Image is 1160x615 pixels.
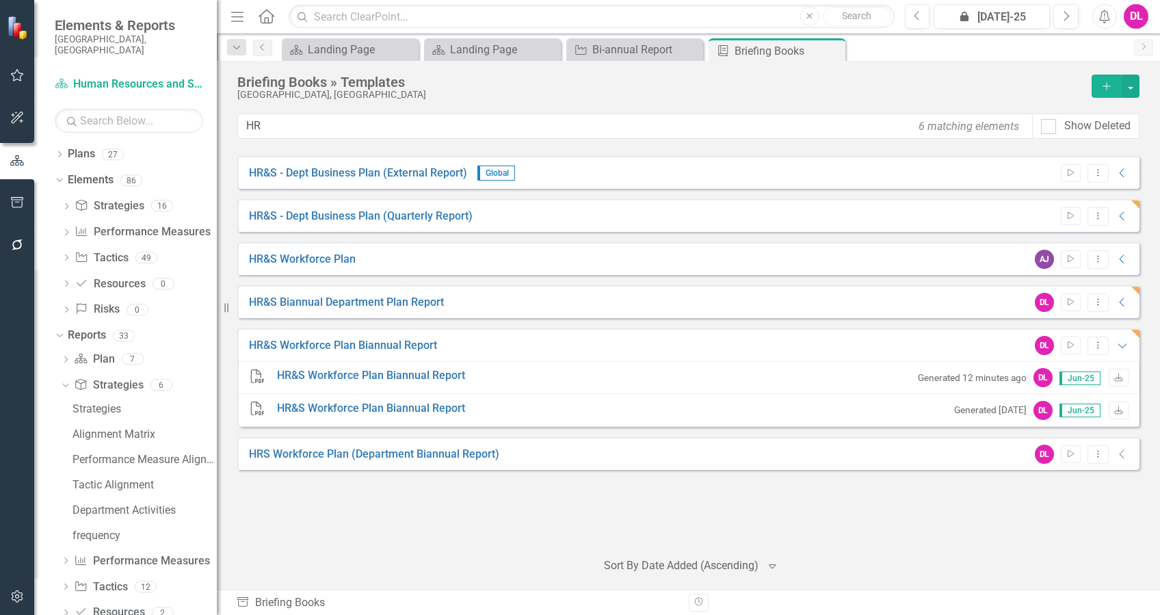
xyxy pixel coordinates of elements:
img: ClearPoint Strategy [7,16,31,40]
div: [GEOGRAPHIC_DATA], [GEOGRAPHIC_DATA] [237,90,1085,100]
a: Plans [68,146,95,162]
div: Bi-annual Report [592,41,700,58]
a: HR&S Workforce Plan Biannual Report [277,368,465,384]
div: Briefing Books » Templates [237,75,1085,90]
a: HR&S - Dept Business Plan (External Report) [249,166,467,181]
a: frequency [69,525,217,547]
a: Reports [68,328,106,343]
a: Plan [74,352,114,367]
div: Briefing Books [236,595,678,611]
div: 7 [122,354,144,365]
a: Department Activities [69,499,217,521]
div: Performance Measure Alignment [72,454,217,466]
a: HR&S Workforce Plan Biannual Report [249,338,437,354]
span: Jun-25 [1059,371,1100,385]
button: [DATE]-25 [934,4,1050,29]
small: Generated [DATE] [954,404,1027,417]
input: Search ClearPoint... [289,5,894,29]
button: Search [823,7,891,26]
div: 16 [151,200,173,212]
a: Performance Measures [74,553,209,569]
button: DL [1124,4,1148,29]
a: Human Resources and Safety - Integrated Business Plan [55,77,203,92]
a: HR&S Workforce Plan [249,252,356,267]
a: Landing Page [285,41,415,58]
div: 0 [153,278,174,289]
div: AJ [1035,250,1054,269]
a: Strategies [69,398,217,420]
div: Strategies [72,403,217,415]
div: Alignment Matrix [72,428,217,441]
a: Resources [75,276,145,292]
div: [DATE]-25 [938,9,1045,25]
div: Department Activities [72,504,217,516]
a: Elements [68,172,114,188]
div: Landing Page [450,41,557,58]
a: Tactics [75,250,128,266]
div: DL [1033,401,1053,420]
div: DL [1035,293,1054,312]
div: Briefing Books [735,42,842,60]
span: Search [842,10,871,21]
a: HR&S - Dept Business Plan (Quarterly Report) [249,209,473,224]
div: 49 [135,252,157,263]
div: Landing Page [308,41,415,58]
a: Performance Measures [75,224,210,240]
span: Elements & Reports [55,17,203,34]
div: DL [1033,368,1053,387]
div: 12 [135,581,157,592]
a: Tactics [74,579,127,595]
input: Filter Templates... [237,114,1033,139]
div: frequency [72,529,217,542]
a: HR&S Biannual Department Plan Report [249,295,444,311]
div: DL [1035,445,1054,464]
a: Bi-annual Report [570,41,700,58]
div: 0 [127,304,148,315]
input: Search Below... [55,109,203,133]
div: Show Deleted [1064,118,1131,134]
div: 86 [120,174,142,186]
a: Tactic Alignment [69,474,217,496]
div: 27 [102,148,124,160]
a: Risks [75,302,119,317]
div: 6 [150,380,172,391]
div: DL [1035,336,1054,355]
span: Global [477,166,515,181]
a: HRS Workforce Plan (Department Biannual Report) [249,447,499,462]
a: Performance Measure Alignment [69,449,217,471]
a: HR&S Workforce Plan Biannual Report [277,401,465,417]
small: [GEOGRAPHIC_DATA], [GEOGRAPHIC_DATA] [55,34,203,56]
div: 33 [113,330,135,341]
a: Strategies [74,378,143,393]
a: Landing Page [427,41,557,58]
div: Tactic Alignment [72,479,217,491]
span: Jun-25 [1059,404,1100,417]
div: 6 matching elements [915,115,1023,138]
a: Alignment Matrix [69,423,217,445]
small: Generated 12 minutes ago [918,371,1027,384]
a: Strategies [75,198,144,214]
